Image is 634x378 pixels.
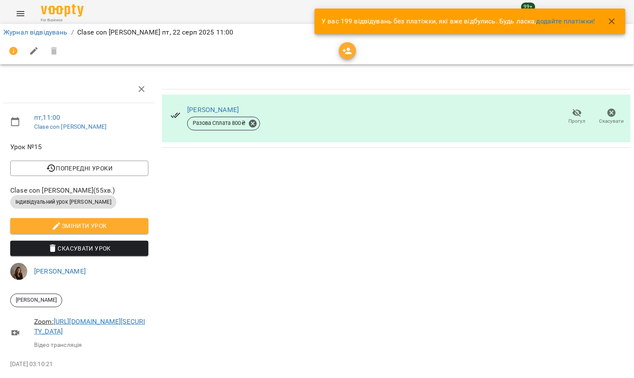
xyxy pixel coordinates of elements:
[536,17,595,25] a: додайте платіжки!
[10,142,148,152] span: Урок №15
[17,221,142,231] span: Змінити урок
[11,296,62,304] span: [PERSON_NAME]
[10,263,27,280] img: 1057bdf408f765eec8ba57556ca8f70b.png
[34,341,148,349] p: Відео трансляція
[321,16,595,26] p: У вас 199 відвідувань без платіжки, які вже відбулись. Будь ласка,
[521,3,536,11] span: 99+
[34,317,145,336] a: [URL][DOMAIN_NAME][SECURITY_DATA]
[41,4,84,17] img: Voopty Logo
[10,161,148,176] button: Попередні уроки
[10,218,148,234] button: Змінити урок
[10,185,148,196] span: Clase con [PERSON_NAME] ( 55 хв. )
[71,27,74,38] li: /
[188,119,251,127] span: Разова Сплата 800 ₴
[10,360,148,369] p: [DATE] 03:10:21
[17,243,142,254] span: Скасувати Урок
[10,294,62,307] div: [PERSON_NAME]
[77,27,234,38] p: Clase con [PERSON_NAME] пт, 22 серп 2025 11:00
[187,106,239,114] a: [PERSON_NAME]
[594,105,629,129] button: Скасувати
[34,113,60,121] a: пт , 11:00
[569,118,586,125] span: Прогул
[599,118,624,125] span: Скасувати
[10,3,31,24] button: Menu
[34,317,54,326] u: Zoom:
[41,17,84,23] span: For Business
[560,105,594,129] button: Прогул
[3,27,631,38] nav: breadcrumb
[17,163,142,173] span: Попередні уроки
[34,267,86,275] a: [PERSON_NAME]
[10,241,148,256] button: Скасувати Урок
[34,123,107,130] a: Clase con [PERSON_NAME]
[187,117,260,130] div: Разова Сплата 800₴
[3,28,68,36] a: Журнал відвідувань
[10,198,116,206] span: Індивідуальний урок [PERSON_NAME]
